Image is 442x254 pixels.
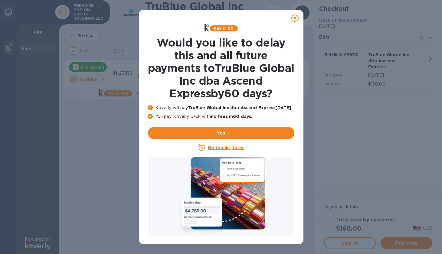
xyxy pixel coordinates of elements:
b: no fees in 60 days . [211,114,252,119]
b: Pay in 60 [214,26,234,31]
button: Yes [148,127,294,139]
p: Koverly will pay [148,105,294,111]
b: TruBlue Global Inc dba Ascend Express [DATE] [188,105,291,110]
u: No thanks, later [208,145,244,150]
p: You pay Koverly back with [148,113,294,120]
span: Yes [153,129,290,137]
h1: Would you like to delay this and all future payments to TruBlue Global Inc dba Ascend Express by ... [148,36,294,100]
